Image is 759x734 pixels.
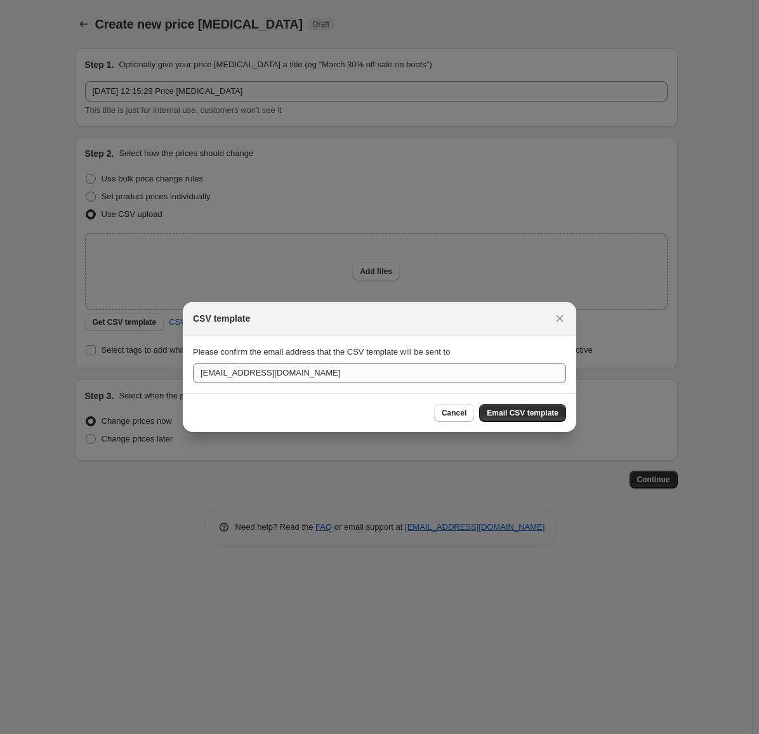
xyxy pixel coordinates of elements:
[479,404,566,422] button: Email CSV template
[487,408,558,418] span: Email CSV template
[193,347,450,357] span: Please confirm the email address that the CSV template will be sent to
[442,408,466,418] span: Cancel
[434,404,474,422] button: Cancel
[551,310,569,327] button: Close
[193,312,250,325] h2: CSV template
